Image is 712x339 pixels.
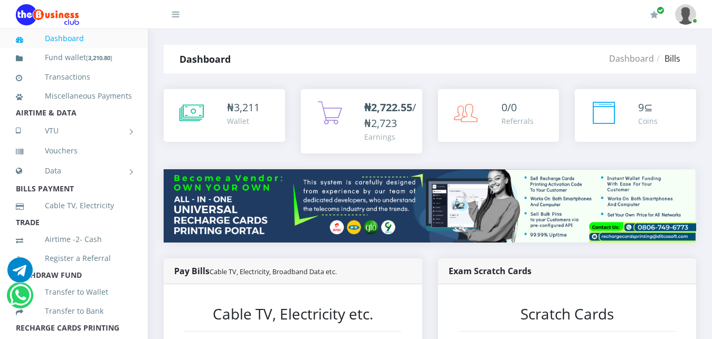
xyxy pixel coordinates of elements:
a: Dashboard [609,53,654,64]
a: Transfer to Bank [16,299,132,323]
a: ₦2,722.55/₦2,723 Earnings [301,89,422,153]
span: 9 [638,100,644,114]
small: Cable TV, Electricity, Broadband Data etc. [210,267,337,276]
b: ₦2,722.55 [364,100,412,114]
div: Coins [638,115,658,127]
div: Earnings [364,131,416,142]
a: Fund wallet[3,210.80] [16,45,132,70]
a: VTU [16,118,132,144]
a: Cable TV, Electricity [16,193,132,218]
li: Bills [654,52,680,65]
span: /₦2,723 [364,100,416,130]
a: Chat for support [7,265,33,283]
div: ⊆ [638,100,658,115]
a: Miscellaneous Payments [16,84,132,108]
span: 0/0 [501,100,517,114]
i: Renew/Upgrade Subscription [650,11,658,19]
a: Transfer to Wallet [16,280,132,304]
a: Chat for support [10,290,31,308]
img: multitenant_rcp.png [164,169,696,242]
a: Vouchers [16,139,132,163]
img: User [675,4,696,25]
img: Logo [16,4,79,25]
a: Transactions [16,65,132,89]
strong: Exam Scratch Cards [449,265,531,277]
span: 3,211 [234,100,260,114]
h3: Cable TV, Electricity etc. [185,305,401,323]
a: Airtime -2- Cash [16,227,132,251]
div: Wallet [227,115,260,127]
small: [ ] [86,54,112,62]
a: ₦3,211 Wallet [164,89,285,142]
a: Dashboard [16,26,132,51]
strong: Dashboard [179,53,231,65]
a: Data [16,158,132,184]
b: 3,210.80 [88,54,110,62]
h3: Scratch Cards [459,305,676,323]
div: ₦ [227,100,260,115]
a: Register a Referral [16,246,132,270]
strong: Pay Bills [174,265,337,277]
a: 0/0 Referrals [438,89,559,142]
span: Renew/Upgrade Subscription [657,6,664,14]
div: Referrals [501,115,534,127]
